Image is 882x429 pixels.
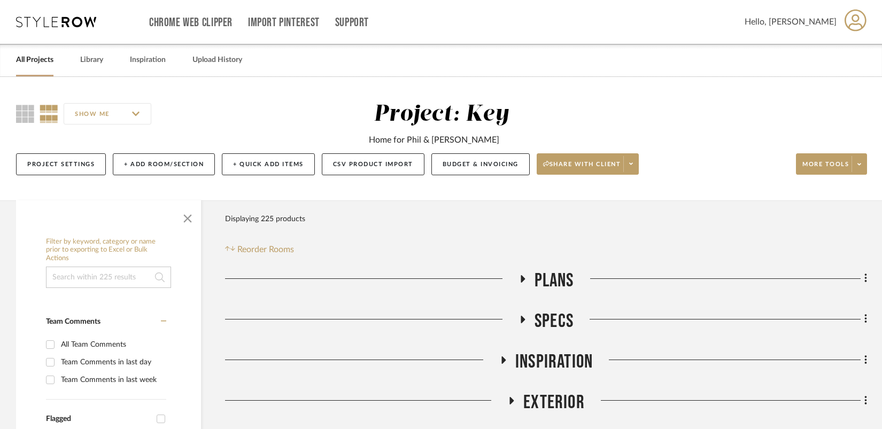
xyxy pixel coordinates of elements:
button: Reorder Rooms [225,243,294,256]
button: Budget & Invoicing [431,153,530,175]
div: Project: Key [374,103,509,126]
span: Hello, [PERSON_NAME] [745,15,837,28]
span: Reorder Rooms [237,243,294,256]
a: Library [80,53,103,67]
button: + Add Room/Section [113,153,215,175]
div: All Team Comments [61,336,164,353]
a: Inspiration [130,53,166,67]
button: Close [177,206,198,227]
div: Team Comments in last week [61,371,164,388]
div: Displaying 225 products [225,208,305,230]
a: Upload History [192,53,242,67]
div: Team Comments in last day [61,354,164,371]
span: Exterior [523,391,585,414]
span: Team Comments [46,318,100,325]
a: All Projects [16,53,53,67]
div: Home for Phil & [PERSON_NAME] [369,134,499,146]
span: Specs [535,310,574,333]
a: Import Pinterest [248,18,320,27]
span: Share with client [543,160,621,176]
button: More tools [796,153,867,175]
span: Inspiration [515,350,593,373]
div: Flagged [46,415,151,424]
h6: Filter by keyword, category or name prior to exporting to Excel or Bulk Actions [46,238,171,263]
button: Share with client [537,153,639,175]
a: Support [335,18,369,27]
span: More tools [802,160,849,176]
span: Plans [535,269,574,292]
button: + Quick Add Items [222,153,315,175]
button: CSV Product Import [322,153,424,175]
a: Chrome Web Clipper [149,18,233,27]
button: Project Settings [16,153,106,175]
input: Search within 225 results [46,267,171,288]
